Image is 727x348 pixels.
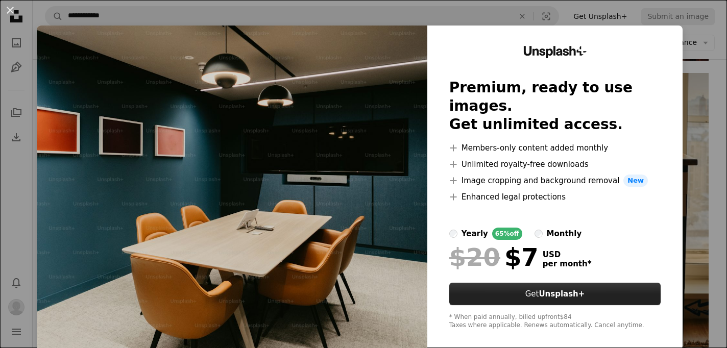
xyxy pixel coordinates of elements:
[535,230,543,238] input: monthly
[449,158,661,170] li: Unlimited royalty-free downloads
[449,191,661,203] li: Enhanced legal protections
[623,175,648,187] span: New
[547,228,582,240] div: monthly
[462,228,488,240] div: yearly
[539,289,585,299] strong: Unsplash+
[543,250,592,259] span: USD
[492,228,522,240] div: 65% off
[449,230,457,238] input: yearly65%off
[449,313,661,330] div: * When paid annually, billed upfront $84 Taxes where applicable. Renews automatically. Cancel any...
[449,79,661,134] h2: Premium, ready to use images. Get unlimited access.
[449,244,539,270] div: $7
[543,259,592,268] span: per month *
[449,283,661,305] a: GetUnsplash+
[449,142,661,154] li: Members-only content added monthly
[449,244,500,270] span: $20
[449,175,661,187] li: Image cropping and background removal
